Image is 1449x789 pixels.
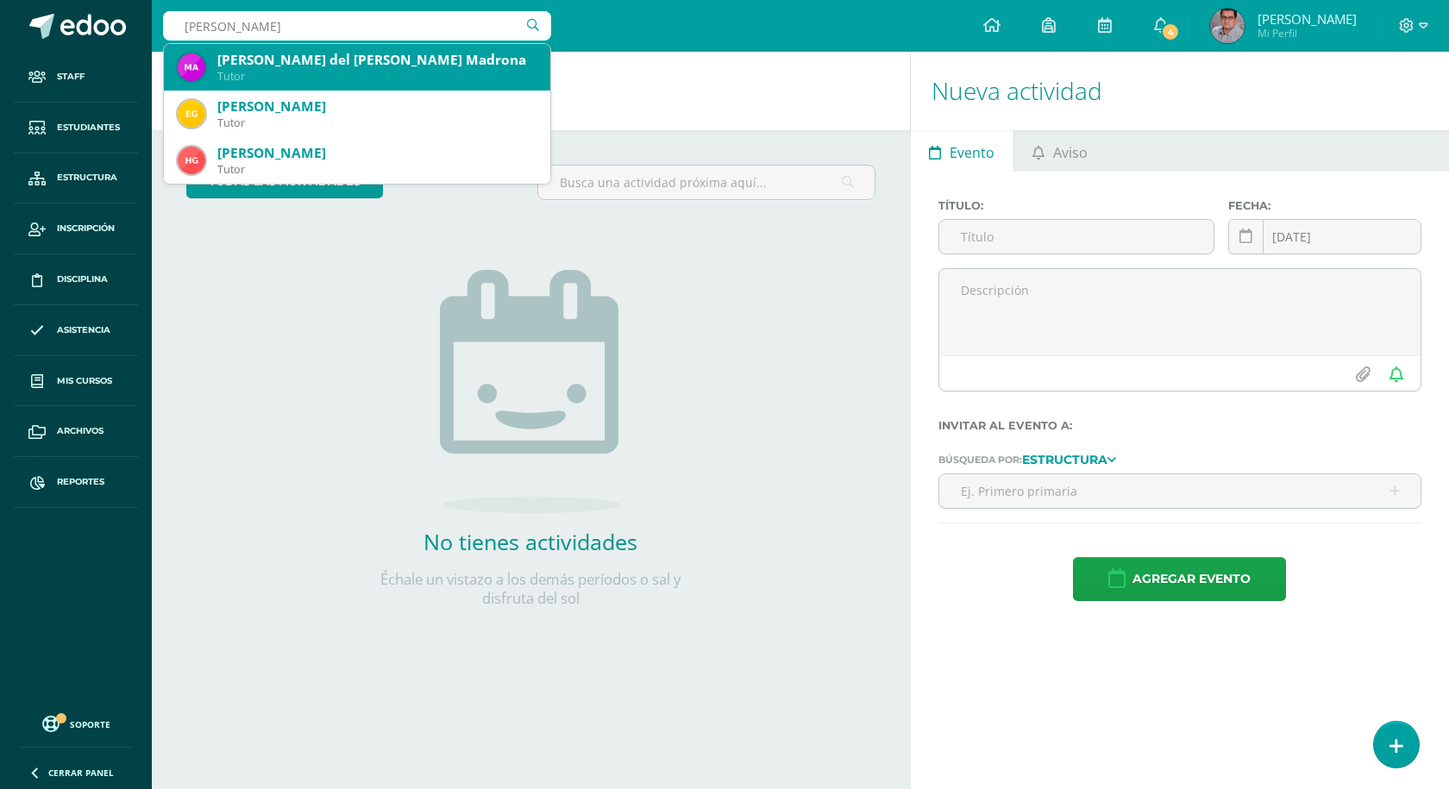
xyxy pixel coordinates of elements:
[358,570,703,608] p: Échale un vistazo a los demás períodos o sal y disfruta del sol
[217,51,536,69] div: [PERSON_NAME] del [PERSON_NAME] Madrona
[217,69,536,84] div: Tutor
[1258,26,1357,41] span: Mi Perfil
[939,474,1421,508] input: Ej. Primero primaria
[217,97,536,116] div: [PERSON_NAME]
[57,70,85,84] span: Staff
[1161,22,1180,41] span: 4
[57,272,108,286] span: Disciplina
[1053,132,1088,173] span: Aviso
[217,144,536,162] div: [PERSON_NAME]
[178,53,205,81] img: 812ffade463cce8ac0e810c8833251a7.png
[1132,558,1251,600] span: Agregar evento
[14,52,138,103] a: Staff
[14,406,138,457] a: Archivos
[14,204,138,254] a: Inscripción
[14,305,138,356] a: Asistencia
[217,116,536,130] div: Tutor
[939,220,1214,254] input: Título
[1022,453,1116,465] a: Estructura
[57,222,115,235] span: Inscripción
[1229,220,1421,254] input: Fecha de entrega
[57,121,120,135] span: Estudiantes
[1228,199,1421,212] label: Fecha:
[178,147,205,174] img: f3be22b81f8c0e99082b61c913c0fa11.png
[57,323,110,337] span: Asistencia
[14,254,138,305] a: Disciplina
[1014,130,1107,172] a: Aviso
[163,11,551,41] input: Busca un usuario...
[217,162,536,177] div: Tutor
[938,199,1214,212] label: Título:
[57,424,103,438] span: Archivos
[358,527,703,556] h2: No tienes actividades
[14,356,138,407] a: Mis cursos
[440,270,621,513] img: no_activities.png
[538,166,874,199] input: Busca una actividad próxima aquí...
[57,374,112,388] span: Mis cursos
[48,767,114,779] span: Cerrar panel
[14,103,138,153] a: Estudiantes
[14,457,138,508] a: Reportes
[70,718,110,730] span: Soporte
[950,132,994,173] span: Evento
[14,153,138,204] a: Estructura
[57,475,104,489] span: Reportes
[21,711,131,735] a: Soporte
[938,454,1022,466] span: Búsqueda por:
[1210,9,1245,43] img: 49bf2ad755169fddcb80e080fcae1ab8.png
[911,130,1013,172] a: Evento
[1073,557,1286,601] button: Agregar evento
[938,419,1421,432] label: Invitar al evento a:
[1022,452,1107,467] strong: Estructura
[931,52,1428,130] h1: Nueva actividad
[1258,10,1357,28] span: [PERSON_NAME]
[57,171,117,185] span: Estructura
[178,100,205,128] img: e402122602987b88df7b3b820a744379.png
